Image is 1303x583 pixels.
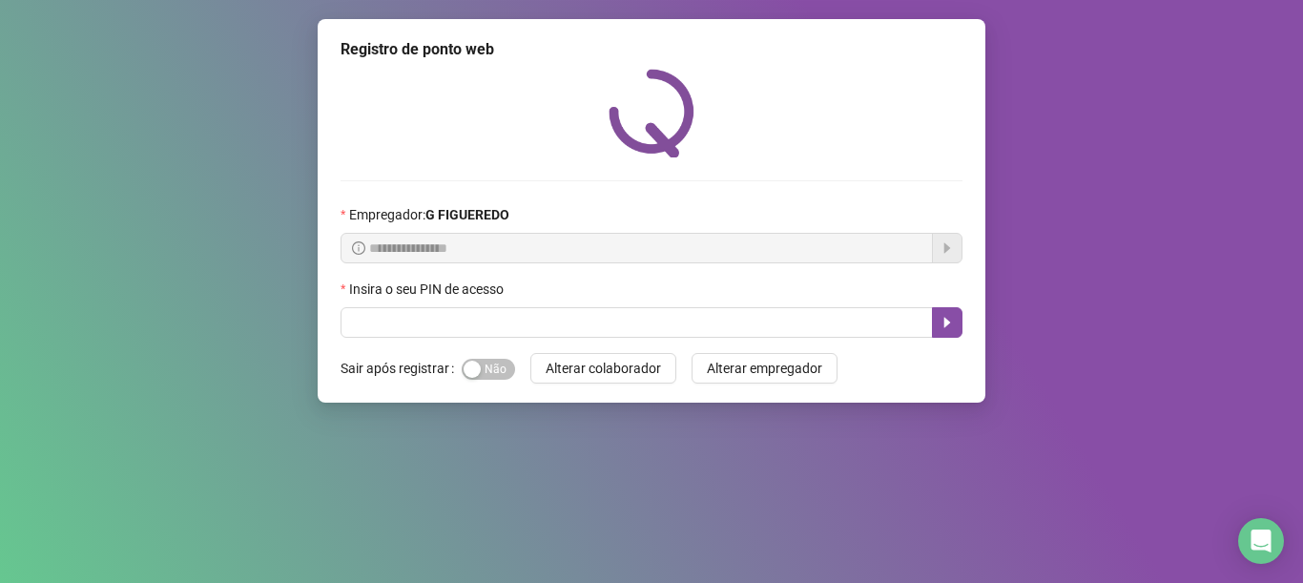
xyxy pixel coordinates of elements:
span: Alterar empregador [707,358,822,379]
span: Empregador : [349,204,509,225]
span: caret-right [940,315,955,330]
div: Open Intercom Messenger [1238,518,1284,564]
label: Sair após registrar [341,353,462,384]
img: QRPoint [609,69,694,157]
div: Registro de ponto web [341,38,962,61]
span: Alterar colaborador [546,358,661,379]
strong: G FIGUEREDO [425,207,509,222]
button: Alterar colaborador [530,353,676,384]
span: info-circle [352,241,365,255]
label: Insira o seu PIN de acesso [341,279,516,300]
button: Alterar empregador [692,353,838,384]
